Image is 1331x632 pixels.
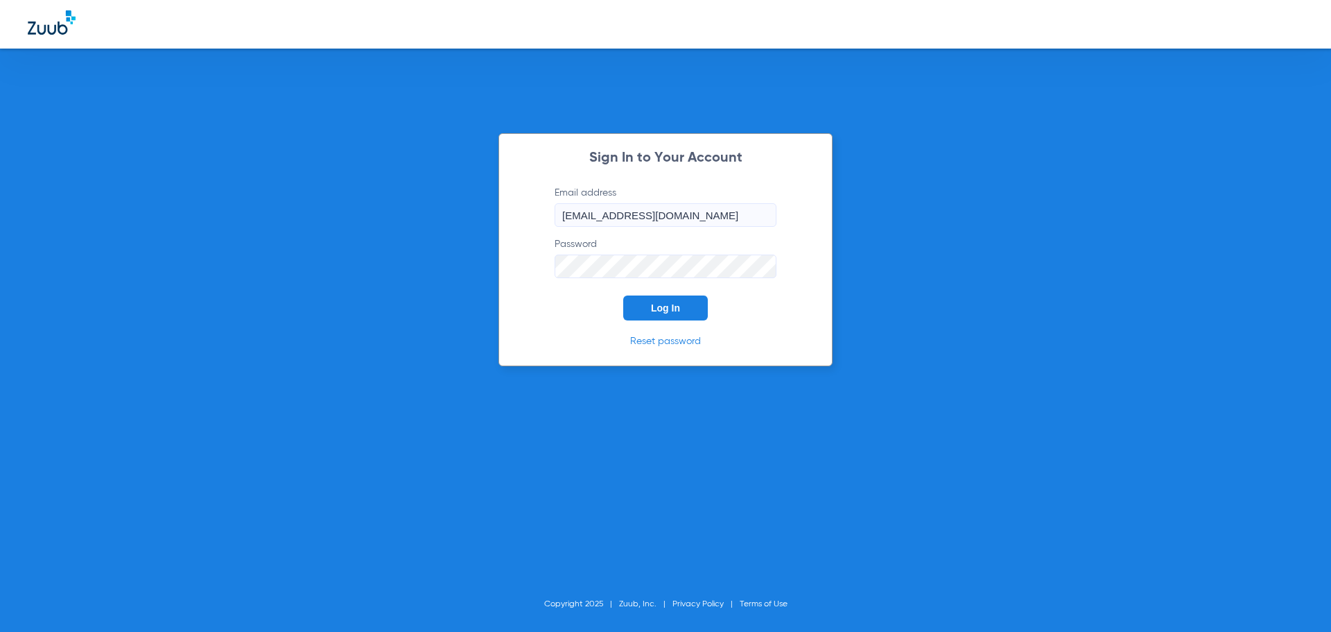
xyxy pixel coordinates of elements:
[623,296,708,321] button: Log In
[651,302,680,314] span: Log In
[555,186,776,227] label: Email address
[544,597,619,611] li: Copyright 2025
[28,10,76,35] img: Zuub Logo
[740,600,788,608] a: Terms of Use
[619,597,672,611] li: Zuub, Inc.
[534,151,797,165] h2: Sign In to Your Account
[555,255,776,278] input: Password
[1262,565,1331,632] iframe: Chat Widget
[672,600,724,608] a: Privacy Policy
[555,203,776,227] input: Email address
[630,336,701,346] a: Reset password
[555,237,776,278] label: Password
